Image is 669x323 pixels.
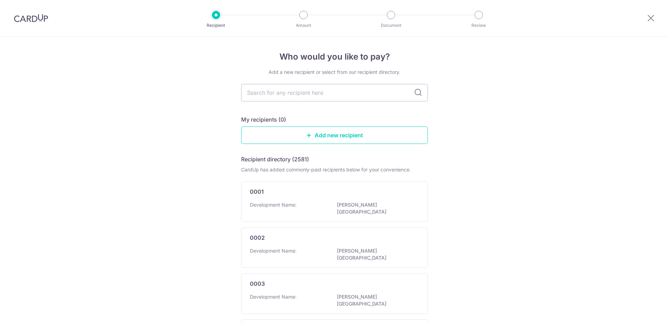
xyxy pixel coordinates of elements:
p: [PERSON_NAME][GEOGRAPHIC_DATA] [337,201,415,215]
p: Recipient [190,22,242,29]
p: Development Name: [250,201,297,208]
h5: My recipients (0) [241,115,286,124]
p: Development Name: [250,293,297,300]
p: Review [453,22,505,29]
a: Add new recipient [241,126,428,144]
p: 0002 [250,233,265,242]
div: Add a new recipient or select from our recipient directory. [241,69,428,76]
p: 0003 [250,279,265,288]
p: 0001 [250,187,264,196]
h4: Who would you like to pay? [241,51,428,63]
h5: Recipient directory (2581) [241,155,309,163]
iframe: Opens a widget where you can find more information [624,302,662,320]
input: Search for any recipient here [241,84,428,101]
img: CardUp [14,14,48,22]
p: [PERSON_NAME][GEOGRAPHIC_DATA] [337,247,415,261]
p: [PERSON_NAME][GEOGRAPHIC_DATA] [337,293,415,307]
p: Amount [278,22,329,29]
p: Development Name: [250,247,297,254]
p: Document [365,22,417,29]
div: CardUp has added commonly-paid recipients below for your convenience. [241,166,428,173]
